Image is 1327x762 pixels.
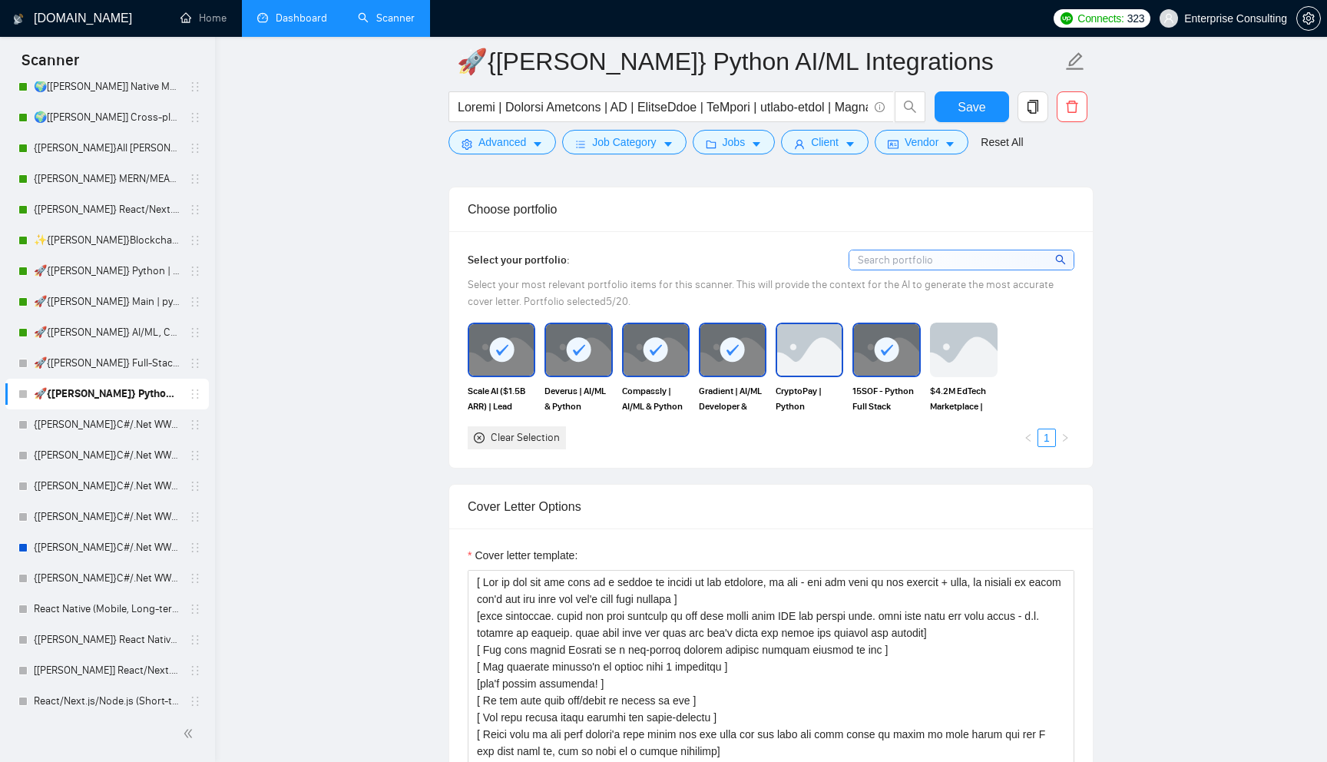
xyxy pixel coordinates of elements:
span: holder [189,204,201,216]
button: delete [1057,91,1087,122]
button: idcardVendorcaret-down [875,130,968,154]
span: Deverus | AI/ML & Python Developer | 74% Onboarding Drop-Off Reduction [544,383,612,414]
span: holder [189,572,201,585]
span: 323 [1127,10,1144,27]
span: Gradient | AI/ML Developer & Mobile Engineer | $2M Seed Funding [699,383,766,414]
span: holder [189,695,201,707]
span: caret-down [845,138,855,150]
span: holder [189,357,201,369]
button: search [895,91,925,122]
span: Advanced [478,134,526,151]
span: Vendor [905,134,938,151]
span: 15SOF - Python Full Stack Development, React, Node, Azure [852,383,920,414]
span: holder [189,511,201,523]
a: ✨{[PERSON_NAME]}Blockchain WW [34,225,180,256]
img: portfolio thumbnail image [930,323,998,376]
li: Previous Page [1019,429,1037,447]
div: Choose portfolio [468,187,1074,231]
button: right [1056,429,1074,447]
a: setting [1296,12,1321,25]
a: {[PERSON_NAME]}C#/.Net WW - best match (not preferred location) [34,440,180,471]
a: {[PERSON_NAME]}C#/.Net WW - best match (0 spent) [34,532,180,563]
span: holder [189,142,201,154]
span: holder [189,111,201,124]
button: copy [1018,91,1048,122]
span: setting [462,138,472,150]
span: Connects: [1077,10,1123,27]
button: Save [935,91,1009,122]
span: delete [1057,100,1087,114]
span: idcard [888,138,898,150]
a: 🌍[[PERSON_NAME]] Cross-platform Mobile WW [34,102,180,133]
span: Save [958,98,985,117]
a: [[PERSON_NAME]] React/Next.js/Node.js (Short-term, MVP/Startups) [34,655,180,686]
span: holder [189,234,201,247]
span: holder [189,603,201,615]
a: 🚀{[PERSON_NAME]} Python | Django | AI / [34,256,180,287]
span: $4.2M EdTech Marketplace | Full Stack Developer (React & Python) [930,383,998,414]
span: Compassly | AI/ML & Python Developer | [MEDICAL_DATA] Care App 80+ Hospitals [622,383,690,414]
span: user [794,138,805,150]
a: {[PERSON_NAME]} React/Next.js/Node.js (Long-term, All Niches) [34,194,180,225]
span: caret-down [945,138,955,150]
span: holder [189,419,201,431]
span: right [1061,433,1070,442]
a: Reset All [981,134,1023,151]
span: Jobs [723,134,746,151]
span: holder [189,664,201,677]
span: holder [189,173,201,185]
span: holder [189,265,201,277]
span: copy [1018,100,1047,114]
a: searchScanner [358,12,415,25]
span: holder [189,542,201,554]
button: setting [1296,6,1321,31]
span: bars [575,138,586,150]
img: portfolio thumbnail image [777,324,842,375]
a: 🚀{[PERSON_NAME]} Python AI/ML Integrations [34,379,180,409]
a: {[PERSON_NAME]}All [PERSON_NAME] - web [НАДО ПЕРЕДЕЛАТЬ] [34,133,180,164]
span: caret-down [532,138,543,150]
a: 🚀{[PERSON_NAME]} Main | python | django | AI (+less than 30 h) [34,287,180,317]
div: Clear Selection [491,429,560,446]
span: holder [189,480,201,492]
a: {[PERSON_NAME]}C#/.Net WW - best match (<1 month, not preferred location) [34,502,180,532]
div: Cover Letter Options [468,485,1074,528]
button: settingAdvancedcaret-down [448,130,556,154]
input: Scanner name... [457,42,1062,81]
a: React/Next.js/Node.js (Short-term, MVP/Startups) [34,686,180,717]
button: barsJob Categorycaret-down [562,130,686,154]
a: homeHome [180,12,227,25]
a: {[PERSON_NAME]}C#/.Net WW - best match (<1 month) [34,471,180,502]
img: upwork-logo.png [1061,12,1073,25]
li: Next Page [1056,429,1074,447]
a: {[PERSON_NAME]} React Native (Mobile, Long-term) [34,625,180,655]
span: holder [189,634,201,646]
span: holder [189,326,201,339]
label: Cover letter template: [468,547,577,564]
input: Search portfolio [849,250,1074,270]
span: folder [706,138,716,150]
span: edit [1065,51,1085,71]
a: React Native (Mobile, Long-term) [34,594,180,625]
a: {[PERSON_NAME]}C#/.Net WW - best match (0 spent, not preferred location) [34,563,180,594]
a: 🚀{[PERSON_NAME]} AI/ML, Custom Models, and LLM Development [34,317,180,348]
span: holder [189,296,201,308]
input: Search Freelance Jobs... [458,98,868,117]
a: {[PERSON_NAME]} MERN/MEAN (Enterprise & SaaS) [34,164,180,194]
span: info-circle [875,102,885,112]
a: 1 [1038,429,1055,446]
a: 🚀{[PERSON_NAME]} Full-Stack Python (Backend + Frontend) [34,348,180,379]
span: search [1055,251,1068,268]
span: Scanner [9,49,91,81]
li: 1 [1037,429,1056,447]
a: {[PERSON_NAME]}C#/.Net WW - best match [34,409,180,440]
span: Select your most relevant portfolio items for this scanner. This will provide the context for the... [468,278,1054,308]
span: Scale AI ($1.5B ARR) | Lead Python Developer for AI/ML Models [468,383,535,414]
span: holder [189,449,201,462]
span: search [895,100,925,114]
span: Job Category [592,134,656,151]
img: logo [13,7,24,31]
span: Select your portfolio: [468,253,570,267]
a: 🌍[[PERSON_NAME]] Native Mobile WW [34,71,180,102]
